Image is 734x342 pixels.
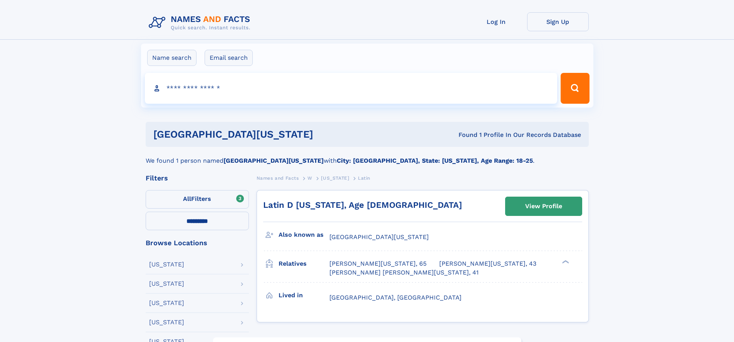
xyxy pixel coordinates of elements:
div: Browse Locations [146,239,249,246]
button: Search Button [561,73,589,104]
a: Sign Up [527,12,589,31]
a: View Profile [506,197,582,216]
a: Log In [465,12,527,31]
h3: Lived in [279,289,329,302]
div: ❯ [560,259,569,265]
label: Email search [205,50,253,66]
div: [US_STATE] [149,261,184,268]
div: [US_STATE] [149,300,184,306]
a: W [307,173,312,183]
a: Latin D [US_STATE], Age [DEMOGRAPHIC_DATA] [263,200,462,210]
a: [PERSON_NAME][US_STATE], 43 [439,259,536,268]
span: [GEOGRAPHIC_DATA][US_STATE] [329,233,429,241]
label: Filters [146,190,249,209]
b: [GEOGRAPHIC_DATA][US_STATE] [223,157,324,164]
div: [US_STATE] [149,319,184,325]
span: W [307,175,312,181]
span: All [183,195,191,202]
label: Name search [147,50,197,66]
a: [PERSON_NAME][US_STATE], 65 [329,259,427,268]
h3: Also known as [279,228,329,241]
h1: [GEOGRAPHIC_DATA][US_STATE] [153,130,386,139]
input: search input [145,73,558,104]
a: Names and Facts [257,173,299,183]
div: We found 1 person named with . [146,147,589,165]
a: [PERSON_NAME] [PERSON_NAME][US_STATE], 41 [329,268,479,277]
a: [US_STATE] [321,173,349,183]
h3: Relatives [279,257,329,270]
span: Latin [358,175,370,181]
span: [US_STATE] [321,175,349,181]
div: [US_STATE] [149,281,184,287]
b: City: [GEOGRAPHIC_DATA], State: [US_STATE], Age Range: 18-25 [337,157,533,164]
div: Filters [146,175,249,182]
div: Found 1 Profile In Our Records Database [386,131,581,139]
img: Logo Names and Facts [146,12,257,33]
div: View Profile [525,197,562,215]
span: [GEOGRAPHIC_DATA], [GEOGRAPHIC_DATA] [329,294,462,301]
